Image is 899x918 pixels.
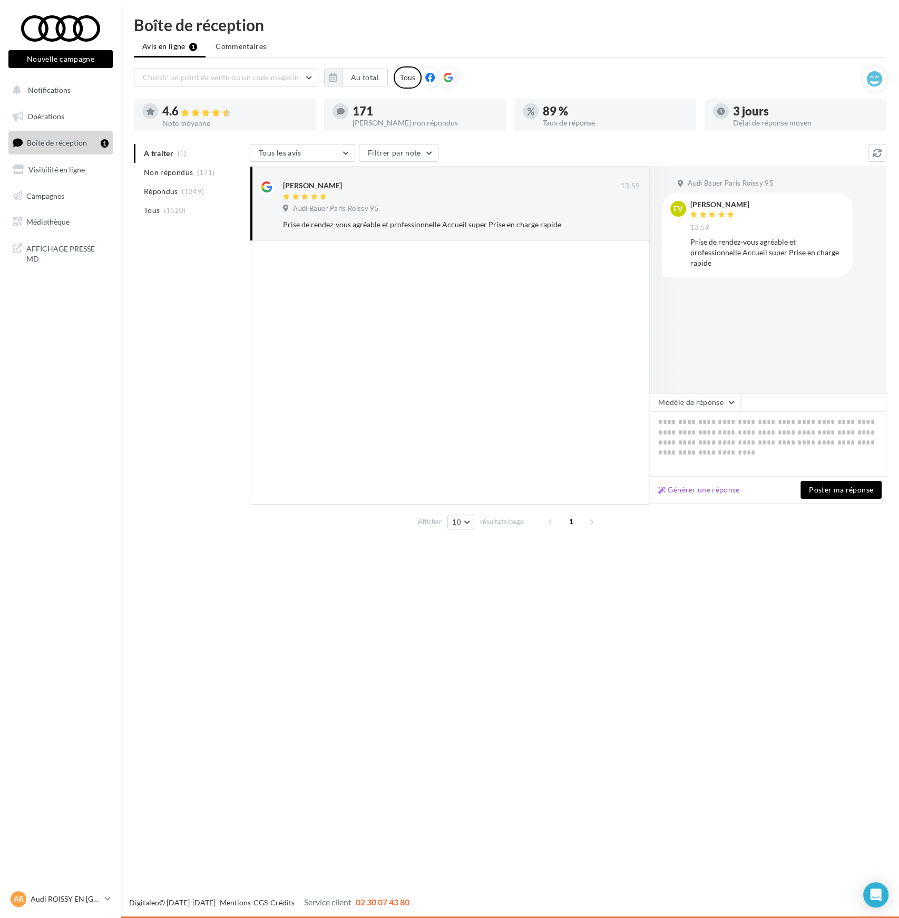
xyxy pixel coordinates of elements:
div: 3 jours [733,105,878,117]
span: Campagnes [26,191,64,200]
button: Au total [324,69,388,86]
button: Générer une réponse [654,484,744,496]
span: Audi Bauer Paris Roissy 95 [293,204,378,214]
span: Opérations [27,112,64,121]
span: (1349) [182,187,204,196]
div: Délai de réponse moyen [733,119,878,127]
button: Filtrer par note [359,144,438,162]
a: Digitaleo [129,898,159,907]
span: Tous [144,205,160,216]
a: Campagnes [6,185,115,207]
button: Modèle de réponse [649,393,741,411]
div: 171 [353,105,497,117]
span: 13:59 [690,223,710,233]
a: Mentions [220,898,251,907]
a: CGS [253,898,268,907]
span: Visibilité en ligne [28,165,85,174]
span: 02 30 07 43 80 [356,897,409,907]
div: [PERSON_NAME] non répondus [353,119,497,127]
span: © [DATE]-[DATE] - - - [129,898,409,907]
button: Nouvelle campagne [8,50,113,68]
div: [PERSON_NAME] [283,180,342,191]
div: [PERSON_NAME] [690,201,749,208]
button: Choisir un point de vente ou un code magasin [134,69,318,86]
span: 1 [563,513,580,530]
span: Commentaires [216,41,266,52]
span: Médiathèque [26,217,70,226]
div: Taux de réponse [543,119,688,127]
span: Audi Bauer Paris Roissy 95 [688,179,773,188]
span: Non répondus [144,167,193,178]
a: AFFICHAGE PRESSE MD [6,237,115,268]
span: 10 [452,518,461,526]
p: Audi ROISSY EN [GEOGRAPHIC_DATA] [31,894,101,904]
a: Crédits [270,898,295,907]
span: Service client [304,897,351,907]
a: Médiathèque [6,211,115,233]
span: 13:59 [620,181,640,191]
div: Tous [394,66,422,89]
span: Notifications [28,85,71,94]
a: AR Audi ROISSY EN [GEOGRAPHIC_DATA] [8,889,113,909]
span: résultats/page [480,517,524,527]
div: 89 % [543,105,688,117]
a: Visibilité en ligne [6,159,115,181]
div: 4.6 [162,105,307,118]
span: (171) [197,168,215,177]
div: Boîte de réception [134,17,886,33]
a: Boîte de réception1 [6,131,115,154]
div: Prise de rendez-vous agréable et professionnelle Accueil super Prise en charge rapide [283,219,571,230]
span: Afficher [418,517,442,527]
span: Boîte de réception [27,138,87,147]
button: Tous les avis [250,144,355,162]
button: 10 [447,515,474,529]
span: FV [673,204,683,214]
span: AFFICHAGE PRESSE MD [26,241,109,264]
span: Tous les avis [259,148,301,157]
span: Choisir un point de vente ou un code magasin [143,73,299,82]
div: Note moyenne [162,120,307,127]
span: AR [14,894,24,904]
div: Open Intercom Messenger [863,882,888,907]
button: Poster ma réponse [800,481,882,499]
button: Notifications [6,79,111,101]
a: Opérations [6,105,115,128]
span: Répondus [144,186,178,197]
button: Au total [342,69,388,86]
div: 1 [101,139,109,148]
span: (1520) [164,206,186,215]
div: Prise de rendez-vous agréable et professionnelle Accueil super Prise en charge rapide [690,237,844,268]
